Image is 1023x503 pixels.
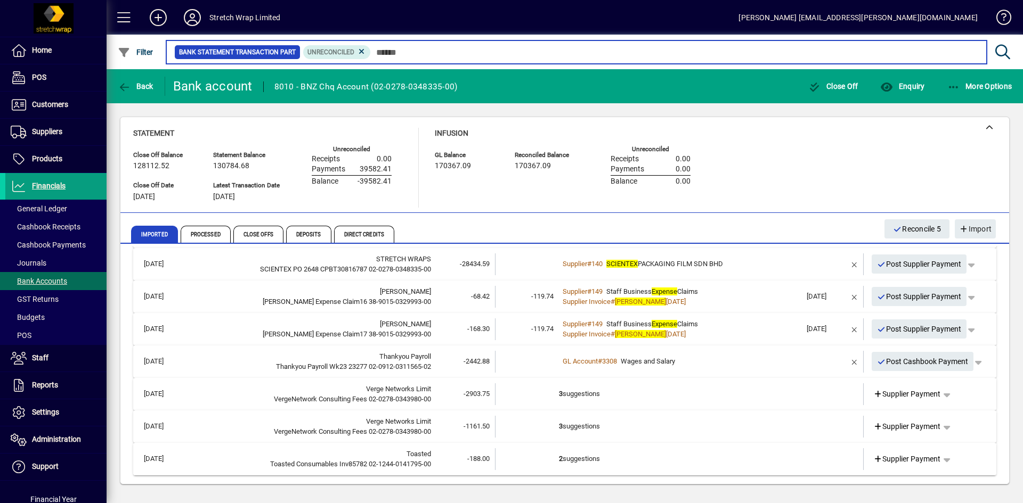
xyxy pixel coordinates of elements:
[274,78,458,95] div: 8010 - BNZ Chq Account (02-0278-0348335-00)
[133,182,197,189] span: Close Off Date
[139,351,189,373] td: [DATE]
[312,165,345,174] span: Payments
[131,226,178,243] span: Imported
[189,329,431,340] div: Denise Expense Claim17 38-9015-0329993-00
[5,218,107,236] a: Cashbook Receipts
[189,286,431,297] div: Denise McCamish
[189,394,431,405] div: VergeNetwork Consulting Fees 02-0278-0343980-00
[598,357,602,365] span: #
[5,345,107,372] a: Staff
[133,313,996,345] mat-expansion-panel-header: [DATE][PERSON_NAME][PERSON_NAME] Expense Claim17 38-9015-0329993-00-168.30-119.74Supplier#149Staf...
[808,82,858,90] span: Close Off
[435,162,471,170] span: 170367.09
[846,288,863,305] button: Remove
[563,287,587,295] span: Supplier
[139,253,189,275] td: [DATE]
[531,325,554,333] span: -119.74
[587,287,591,295] span: #
[846,353,863,370] button: Remove
[5,426,107,453] a: Administration
[807,291,846,302] div: [DATE]
[32,435,81,443] span: Administration
[467,455,490,463] span: -188.00
[559,356,621,367] a: GL Account#3308
[877,255,962,273] span: Post Supplier Payment
[587,260,591,268] span: #
[606,287,698,295] span: Staff Business Claims
[869,417,945,436] a: Supplier Payment
[467,325,490,333] span: -168.30
[5,64,107,91] a: POS
[11,241,86,249] span: Cashbook Payments
[5,372,107,399] a: Reports
[559,286,606,297] a: Supplier#149
[307,48,354,56] span: Unreconciled
[5,272,107,290] a: Bank Accounts
[303,45,371,59] mat-chip: Reconciliation Status: Unreconciled
[139,286,189,308] td: [DATE]
[988,2,1010,37] a: Knowledge Base
[139,448,189,470] td: [DATE]
[32,353,48,362] span: Staff
[955,219,996,238] button: Import
[606,320,698,328] span: Staff Business Claims
[602,357,617,365] span: 3308
[5,308,107,326] a: Budgets
[531,292,554,300] span: -119.74
[611,155,639,163] span: Receipts
[32,46,52,54] span: Home
[676,155,691,163] span: 0.00
[615,298,666,306] em: [PERSON_NAME]
[515,152,579,159] span: Reconciled Balance
[611,177,637,186] span: Balance
[559,318,606,329] a: Supplier#149
[189,384,431,394] div: Verge Networks Limit
[872,319,967,339] button: Post Supplier Payment
[175,8,209,27] button: Profile
[464,422,490,430] span: -1161.50
[133,378,996,410] mat-expansion-panel-header: [DATE]Verge Networks LimitVergeNetwork Consulting Fees 02-0278-0343980-00-2903.753suggestionsSupp...
[559,416,801,438] td: suggestions
[559,390,563,398] b: 3
[358,177,392,186] span: -39582.41
[5,399,107,426] a: Settings
[189,296,431,307] div: Denise Expense Claim16 38-9015-0329993-00
[559,328,689,340] a: Supplier Invoice#[PERSON_NAME][DATE]
[460,260,490,268] span: -28434.59
[869,384,945,403] a: Supplier Payment
[5,326,107,344] a: POS
[189,264,431,275] div: SCIENTEX PO 2648 CPBT30816787 02-0278-0348335-00
[133,193,155,201] span: [DATE]
[209,9,281,26] div: Stretch Wrap Limited
[115,77,156,96] button: Back
[5,92,107,118] a: Customers
[632,146,669,153] label: Unreconciled
[133,443,996,475] mat-expansion-panel-header: [DATE]ToastedToasted Consumables Inv85782 02-1244-0141795-00-188.002suggestionsSupplier Payment
[118,48,153,56] span: Filter
[846,255,863,273] button: Remove
[435,152,499,159] span: GL Balance
[587,320,591,328] span: #
[959,220,992,238] span: Import
[869,449,945,468] a: Supplier Payment
[360,165,392,174] span: 39582.41
[5,119,107,145] a: Suppliers
[189,361,431,372] div: Thankyou Payroll Wk23 23277 02-0912-0311565-02
[559,296,689,307] a: Supplier Invoice#[PERSON_NAME][DATE]
[591,260,603,268] span: 140
[464,390,490,398] span: -2903.75
[880,82,924,90] span: Enquiry
[947,82,1012,90] span: More Options
[141,8,175,27] button: Add
[515,162,551,170] span: 170367.09
[233,226,283,243] span: Close Offs
[877,288,962,306] span: Post Supplier Payment
[11,222,80,231] span: Cashbook Receipts
[873,453,941,465] span: Supplier Payment
[173,78,253,95] div: Bank account
[333,146,370,153] label: Unreconciled
[312,177,338,186] span: Balance
[11,204,67,213] span: General Ledger
[11,313,45,321] span: Budgets
[32,127,62,136] span: Suppliers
